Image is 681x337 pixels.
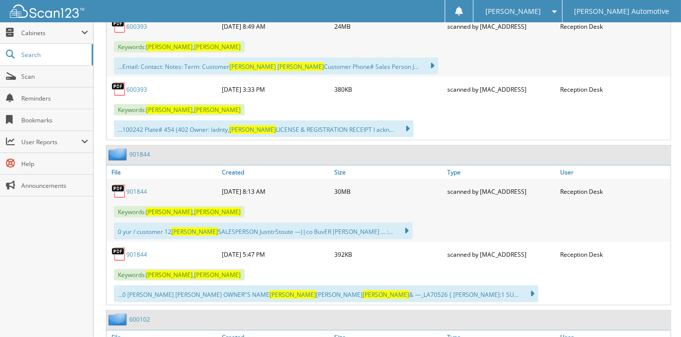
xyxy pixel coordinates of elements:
[363,290,409,299] span: [PERSON_NAME]
[277,62,324,71] span: [PERSON_NAME]
[21,29,81,37] span: Cabinets
[445,79,558,99] div: scanned by [MAC_ADDRESS]
[269,290,316,299] span: [PERSON_NAME]
[10,4,84,18] img: scan123-logo-white.svg
[146,43,193,51] span: [PERSON_NAME]
[219,16,332,36] div: [DATE] 8:49 AM
[146,106,193,114] span: [PERSON_NAME]
[21,94,88,103] span: Reminders
[194,43,241,51] span: [PERSON_NAME]
[558,16,671,36] div: Reception Desk
[114,206,245,218] span: Keywords: ,
[114,104,245,115] span: Keywords: ,
[194,208,241,216] span: [PERSON_NAME]
[332,166,445,179] a: Size
[114,41,245,53] span: Keywords: ,
[114,223,413,239] div: 0 yur / customer 12 SALESPERSON JustitrStoute —)|co BuvER [PERSON_NAME] ... :...
[445,166,558,179] a: Type
[21,116,88,124] span: Bookmarks
[21,181,88,190] span: Announcements
[332,79,445,99] div: 380KB
[114,269,245,281] span: Keywords: ,
[146,271,193,279] span: [PERSON_NAME]
[219,244,332,264] div: [DATE] 5:47 PM
[114,285,538,302] div: ...0 [PERSON_NAME] [PERSON_NAME] OWNER’'S NAME [PERSON_NAME] & —_LA70526 { [PERSON_NAME]:1 SU...
[111,184,126,199] img: PDF.png
[108,148,129,161] img: folder2.png
[126,187,147,196] a: 901844
[111,82,126,97] img: PDF.png
[219,181,332,201] div: [DATE] 8:13 AM
[111,19,126,34] img: PDF.png
[129,150,150,159] a: 901844
[485,8,541,14] span: [PERSON_NAME]
[106,166,219,179] a: File
[194,271,241,279] span: [PERSON_NAME]
[631,289,681,337] iframe: Chat Widget
[445,181,558,201] div: scanned by [MAC_ADDRESS]
[229,125,276,134] span: [PERSON_NAME]
[114,120,414,137] div: ...100242 Plate# 454 (402 Owner: ladnty, LICENSE & REGISTRATION RECEIPT I ackn...
[445,244,558,264] div: scanned by [MAC_ADDRESS]
[332,16,445,36] div: 24MB
[21,160,88,168] span: Help
[574,8,669,14] span: [PERSON_NAME] Automotive
[21,72,88,81] span: Scan
[558,166,671,179] a: User
[111,247,126,262] img: PDF.png
[21,138,81,146] span: User Reports
[219,79,332,99] div: [DATE] 3:33 PM
[332,244,445,264] div: 392KB
[558,79,671,99] div: Reception Desk
[219,166,332,179] a: Created
[146,208,193,216] span: [PERSON_NAME]
[126,22,147,31] a: 600393
[171,227,218,236] span: [PERSON_NAME]
[229,62,276,71] span: [PERSON_NAME]
[126,250,147,259] a: 901844
[194,106,241,114] span: [PERSON_NAME]
[21,51,87,59] span: Search
[129,315,150,324] a: 600102
[126,85,147,94] a: 600393
[114,57,438,74] div: ...Email: Contact: Notes: Term: Customer Customer Phone# Sales Person J...
[558,244,671,264] div: Reception Desk
[332,181,445,201] div: 30MB
[558,181,671,201] div: Reception Desk
[108,313,129,326] img: folder2.png
[445,16,558,36] div: scanned by [MAC_ADDRESS]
